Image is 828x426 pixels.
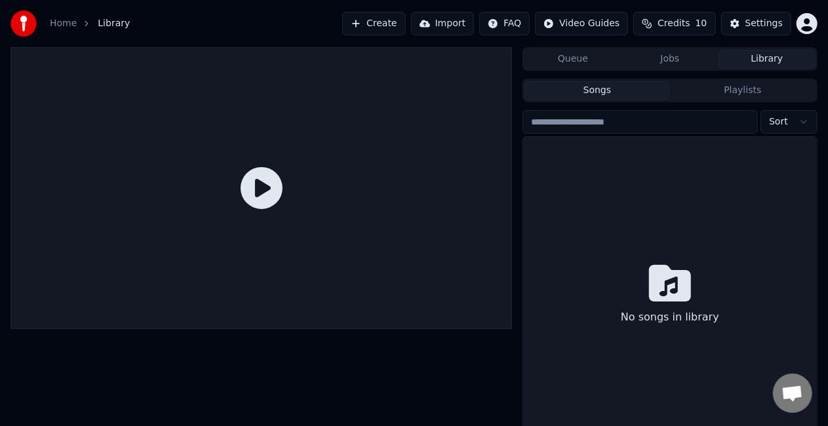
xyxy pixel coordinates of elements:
button: Queue [524,50,621,69]
div: No songs in library [616,304,724,330]
a: Home [50,17,77,30]
img: youka [10,10,37,37]
span: Library [98,17,130,30]
button: Playlists [670,81,816,100]
button: Video Guides [535,12,628,35]
nav: breadcrumb [50,17,130,30]
button: Settings [721,12,791,35]
span: Credits [658,17,690,30]
button: Songs [524,81,670,100]
a: Open chat [773,374,812,413]
button: Import [411,12,474,35]
button: Credits10 [633,12,715,35]
button: FAQ [479,12,530,35]
button: Jobs [621,50,719,69]
span: Sort [769,115,788,128]
button: Library [719,50,816,69]
div: Settings [745,17,783,30]
span: 10 [696,17,707,30]
button: Create [342,12,406,35]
